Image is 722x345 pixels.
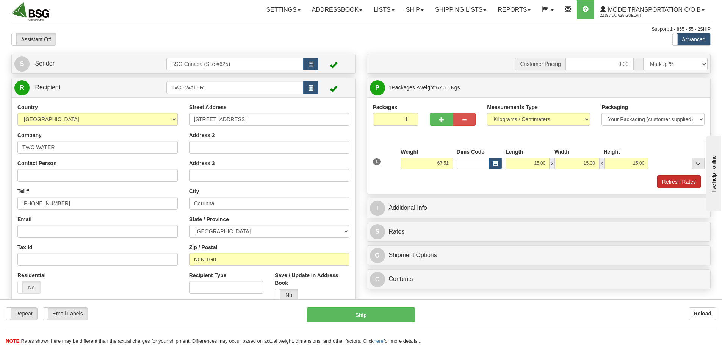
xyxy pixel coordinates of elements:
[17,159,56,167] label: Contact Person
[370,224,708,240] a: $Rates
[189,187,199,195] label: City
[401,148,418,156] label: Weight
[35,60,55,67] span: Sender
[603,148,620,156] label: Height
[166,58,304,70] input: Sender Id
[400,0,429,19] a: Ship
[705,134,721,211] iframe: chat widget
[599,158,605,169] span: x
[17,272,46,279] label: Residential
[374,338,384,344] a: here
[189,131,215,139] label: Address 2
[506,148,523,156] label: Length
[17,187,29,195] label: Tel #
[35,84,60,91] span: Recipient
[189,215,229,223] label: State / Province
[418,84,460,91] span: Weight:
[594,0,710,19] a: Mode Transportation c/o B 2219 / DC 625 Guelph
[6,308,37,320] label: Repeat
[261,0,306,19] a: Settings
[14,56,166,72] a: S Sender
[457,148,484,156] label: Dims Code
[370,224,385,239] span: $
[436,84,449,91] span: 67.51
[17,244,32,251] label: Tax Id
[6,6,70,12] div: live help - online
[17,131,42,139] label: Company
[18,281,41,293] label: No
[370,272,708,287] a: CContents
[370,248,385,263] span: O
[370,272,385,287] span: C
[166,81,304,94] input: Recipient Id
[17,103,38,111] label: Country
[14,80,30,95] span: R
[689,307,716,320] button: Reload
[368,0,400,19] a: Lists
[11,2,50,21] img: logo2219.jpg
[306,0,368,19] a: Addressbook
[389,84,392,91] span: 1
[6,338,21,344] span: NOTE:
[373,103,398,111] label: Packages
[307,307,415,322] button: Ship
[370,80,708,95] a: P 1Packages -Weight:67.51 Kgs
[189,272,227,279] label: Recipient Type
[554,148,569,156] label: Width
[370,200,708,216] a: IAdditional Info
[606,6,701,13] span: Mode Transportation c/o B
[451,84,460,91] span: Kgs
[275,272,349,287] label: Save / Update in Address Book
[12,33,56,45] label: Assistant Off
[373,158,381,165] span: 1
[694,311,711,317] b: Reload
[189,103,227,111] label: Street Address
[389,80,460,95] span: Packages -
[429,0,492,19] a: Shipping lists
[14,80,150,95] a: R Recipient
[673,33,710,45] label: Advanced
[17,215,31,223] label: Email
[11,26,711,33] div: Support: 1 - 855 - 55 - 2SHIP
[692,158,705,169] div: ...
[275,289,298,301] label: No
[492,0,536,19] a: Reports
[515,58,565,70] span: Customer Pricing
[370,80,385,95] span: P
[487,103,538,111] label: Measurements Type
[370,248,708,263] a: OShipment Options
[600,12,657,19] span: 2219 / DC 625 Guelph
[657,175,701,188] button: Refresh Rates
[189,244,218,251] label: Zip / Postal
[43,308,88,320] label: Email Labels
[14,56,30,72] span: S
[550,158,555,169] span: x
[189,113,349,126] input: Enter a location
[601,103,628,111] label: Packaging
[370,201,385,216] span: I
[189,159,215,167] label: Address 3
